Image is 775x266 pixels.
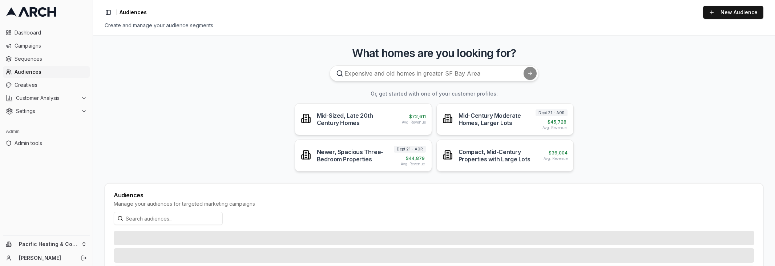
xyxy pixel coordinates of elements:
div: Admin [3,126,90,137]
button: Settings [3,105,90,117]
span: Admin tools [15,140,87,147]
span: Avg. Revenue [402,120,426,125]
span: $ 72,611 [409,114,426,120]
a: Campaigns [3,40,90,52]
h3: Or, get started with one of your customer profiles: [105,90,763,97]
span: Audiences [15,68,87,76]
a: New Audience [703,6,763,19]
span: Settings [16,108,78,115]
span: Customer Analysis [16,94,78,102]
h3: What homes are you looking for? [105,47,763,60]
span: Campaigns [15,42,87,49]
span: $ 45,728 [548,119,566,125]
a: Audiences [3,66,90,78]
div: Mid-Century Moderate Homes, Larger Lots [459,112,536,126]
button: Log out [79,253,89,263]
span: Audiences [120,9,147,16]
div: Mid-Sized, Late 20th Century Homes [317,112,396,126]
span: $ 44,879 [406,156,425,161]
a: Sequences [3,53,90,65]
div: Newer, Spacious Three-Bedroom Properties [317,148,394,163]
span: Dashboard [15,29,87,36]
a: Dashboard [3,27,90,39]
span: Avg. Revenue [401,161,425,167]
button: Customer Analysis [3,92,90,104]
a: [PERSON_NAME] [19,254,73,262]
div: Compact, Mid-Century Properties with Large Lots [459,148,538,163]
span: Avg. Revenue [542,125,566,130]
nav: breadcrumb [120,9,147,16]
span: $ 36,004 [549,150,568,156]
button: Pacific Heating & Cooling [3,238,90,250]
a: Admin tools [3,137,90,149]
span: Creatives [15,81,87,89]
div: Audiences [114,192,754,198]
div: Create and manage your audience segments [105,22,763,29]
input: Search audiences... [114,212,223,225]
span: Sequences [15,55,87,63]
span: Avg. Revenue [544,156,568,161]
a: Creatives [3,79,90,91]
span: Dept 21 - AOR [394,146,426,153]
div: Manage your audiences for targeted marketing campaigns [114,200,754,207]
span: Dept 21 - AOR [536,109,568,116]
span: Pacific Heating & Cooling [19,241,78,247]
input: Expensive and old homes in greater SF Bay Area [330,65,539,81]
